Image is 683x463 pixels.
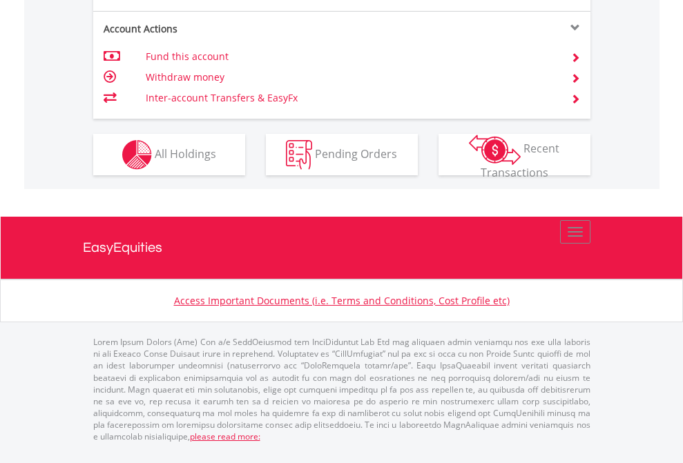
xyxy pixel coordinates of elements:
[146,88,554,108] td: Inter-account Transfers & EasyFx
[146,46,554,67] td: Fund this account
[122,140,152,170] img: holdings-wht.png
[83,217,601,279] a: EasyEquities
[93,134,245,175] button: All Holdings
[469,135,521,165] img: transactions-zar-wht.png
[93,336,590,442] p: Lorem Ipsum Dolors (Ame) Con a/e SeddOeiusmod tem InciDiduntut Lab Etd mag aliquaen admin veniamq...
[155,146,216,161] span: All Holdings
[266,134,418,175] button: Pending Orders
[93,22,342,36] div: Account Actions
[439,134,590,175] button: Recent Transactions
[146,67,554,88] td: Withdraw money
[190,431,260,442] a: please read more:
[286,140,312,170] img: pending_instructions-wht.png
[315,146,397,161] span: Pending Orders
[174,294,510,307] a: Access Important Documents (i.e. Terms and Conditions, Cost Profile etc)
